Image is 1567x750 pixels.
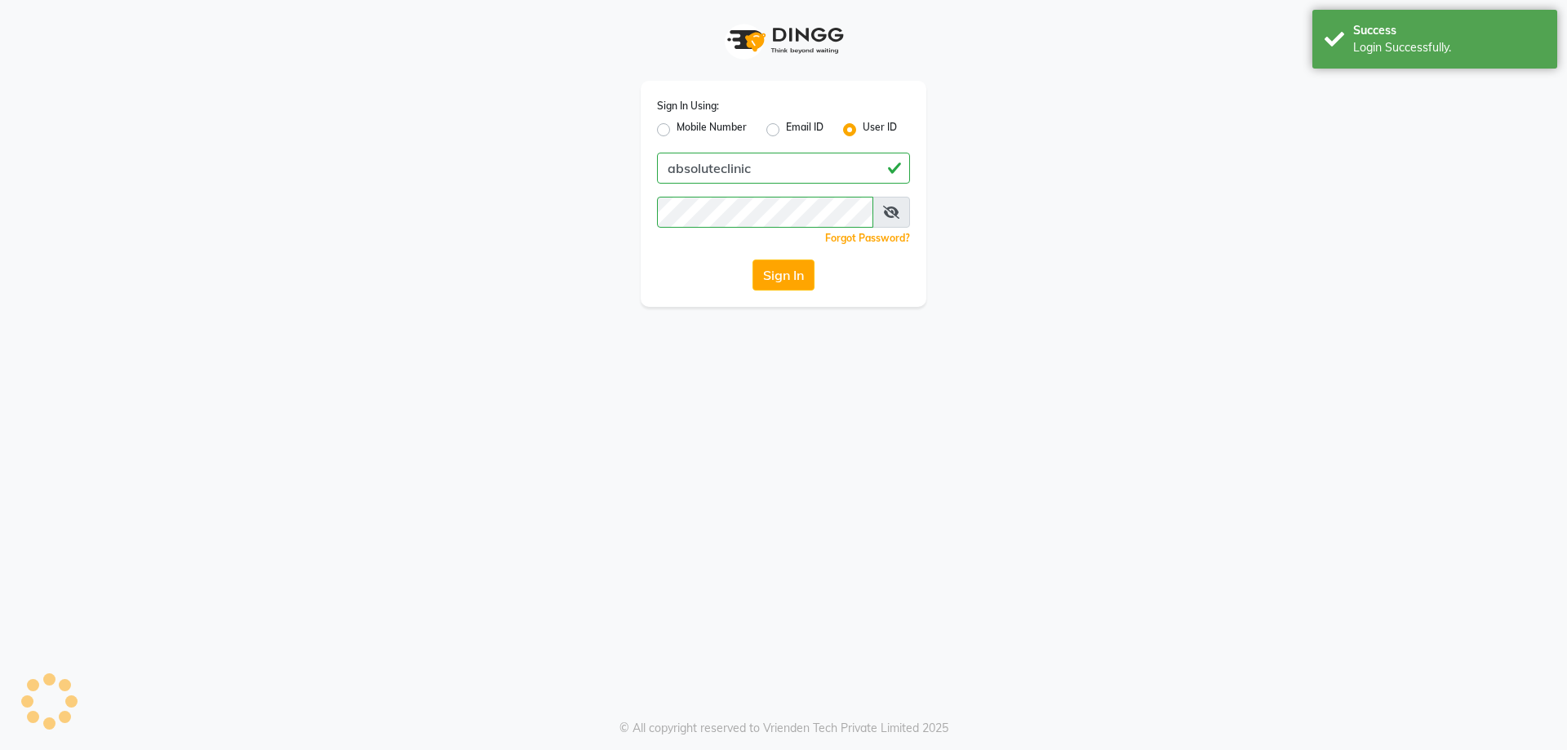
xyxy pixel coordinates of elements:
input: Username [657,197,873,228]
button: Sign In [752,260,815,291]
div: Login Successfully. [1353,39,1545,56]
label: Mobile Number [677,120,747,140]
label: Sign In Using: [657,99,719,113]
input: Username [657,153,910,184]
a: Forgot Password? [825,232,910,244]
label: User ID [863,120,897,140]
label: Email ID [786,120,823,140]
div: Success [1353,22,1545,39]
img: logo1.svg [718,16,849,64]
